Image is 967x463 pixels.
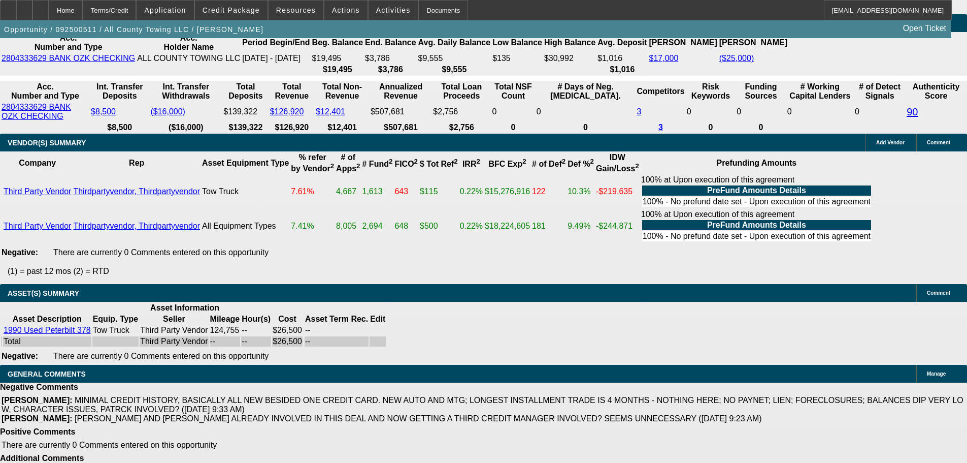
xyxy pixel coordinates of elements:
[202,209,289,243] td: All Equipment Types
[432,122,490,133] th: $2,756
[276,6,316,14] span: Resources
[927,290,950,296] span: Comment
[491,122,535,133] th: 0
[223,122,268,133] th: $139,322
[90,122,149,133] th: $8,500
[290,175,335,208] td: 7.61%
[419,209,458,243] td: $500
[658,123,663,132] a: 3
[420,160,458,168] b: $ Tot Ref
[596,153,639,173] b: IDW Gain/Loss
[370,314,386,324] th: Edit
[290,209,335,243] td: 7.41%
[899,20,950,37] a: Open Ticket
[476,158,480,165] sup: 2
[418,53,491,64] td: $9,555
[736,82,785,101] th: Funding Sources
[717,159,797,167] b: Prefunding Amounts
[242,315,271,323] b: Hour(s)
[491,102,535,121] td: 0
[907,106,918,117] a: 90
[707,186,806,195] b: PreFund Amounts Details
[419,175,458,208] td: $115
[8,267,967,276] p: (1) = past 12 mos (2) = RTD
[315,122,369,133] th: $12,401
[336,209,360,243] td: 8,005
[8,289,79,297] span: ASSET(S) SUMMARY
[459,209,483,243] td: 0.22%
[736,102,785,121] td: 0
[531,175,566,208] td: 122
[1,82,89,101] th: Acc. Number and Type
[203,6,260,14] span: Credit Package
[53,352,269,360] span: There are currently 0 Comments entered on this opportunity
[269,1,323,20] button: Resources
[370,82,431,101] th: Annualized Revenue
[223,102,268,121] td: $139,322
[305,315,368,323] b: Asset Term Rec.
[73,187,200,196] a: Thirdpartyvendor, Thirdpartyvendor
[394,209,418,243] td: 648
[19,159,56,167] b: Company
[595,175,640,208] td: -$219,635
[210,336,241,347] td: --
[544,53,596,64] td: $30,992
[330,162,334,170] sup: 2
[241,325,271,335] td: --
[568,160,594,168] b: Def %
[876,140,905,145] span: Add Vendor
[8,370,86,378] span: GENERAL COMMENTS
[597,65,647,75] th: $1,016
[642,231,871,241] td: 100% - No prefund date set - Upon execution of this agreement
[491,82,535,101] th: Sum of the Total NSF Count and Total Overdraft Fee Count from Ocrolus
[649,54,679,63] a: $17,000
[371,107,431,116] div: $507,681
[719,54,754,63] a: ($25,000)
[2,396,73,405] b: [PERSON_NAME]:
[278,315,296,323] b: Cost
[906,82,966,101] th: Authenticity Score
[202,159,289,167] b: Asset Equipment Type
[144,6,186,14] span: Application
[854,82,905,101] th: # of Detect Signals
[484,209,530,243] td: $18,224,605
[414,158,418,165] sup: 2
[562,158,565,165] sup: 2
[854,102,905,121] td: 0
[636,82,685,101] th: Competitors
[291,153,334,173] b: % refer by Vendor
[637,107,641,116] a: 3
[522,158,526,165] sup: 2
[150,303,219,312] b: Asset Information
[90,82,149,101] th: Int. Transfer Deposits
[635,162,639,170] sup: 2
[150,122,222,133] th: ($16,000)
[2,103,71,120] a: 2804333629 BANK OZK CHECKING
[787,107,792,116] span: 0
[454,158,457,165] sup: 2
[707,221,806,229] b: PreFund Amounts Details
[590,158,594,165] sup: 2
[459,175,483,208] td: 0.22%
[531,209,566,243] td: 181
[686,102,736,121] td: 0
[223,82,268,101] th: Total Deposits
[489,160,526,168] b: BFC Exp
[13,315,82,323] b: Asset Description
[4,337,91,346] div: Total
[536,102,636,121] td: 0
[195,1,268,20] button: Credit Package
[927,140,950,145] span: Comment
[312,65,363,75] th: $19,495
[315,82,369,101] th: Total Non-Revenue
[686,122,736,133] th: 0
[2,414,73,423] b: [PERSON_NAME]:
[150,107,185,116] a: ($16,000)
[362,175,393,208] td: 1,613
[418,65,491,75] th: $9,555
[163,315,185,323] b: Seller
[536,82,636,101] th: # Days of Neg. [MEDICAL_DATA].
[2,441,217,449] span: There are currently 0 Comments entered on this opportunity
[597,53,647,64] td: $1,016
[736,122,785,133] th: 0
